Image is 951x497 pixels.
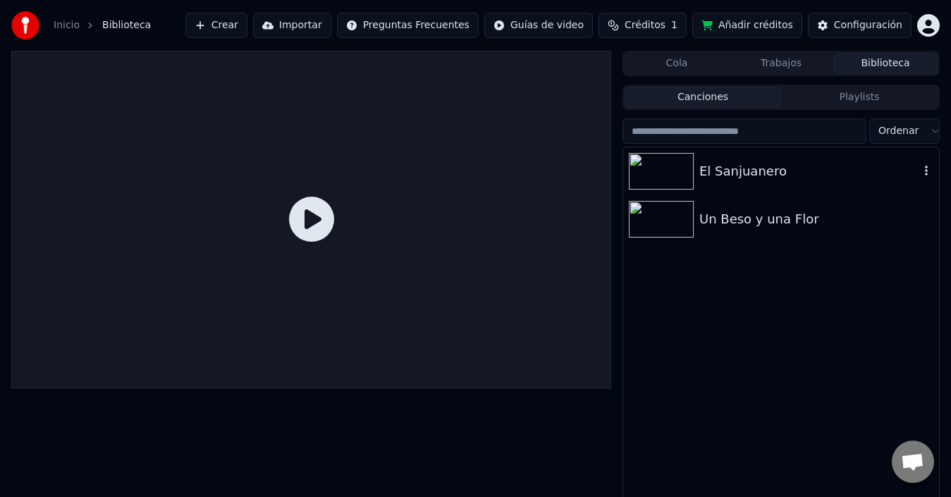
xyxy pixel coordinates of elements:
button: Trabajos [729,54,833,74]
button: Biblioteca [833,54,938,74]
button: Playlists [781,87,938,108]
button: Guías de video [484,13,593,38]
div: Chat abierto [892,441,934,483]
button: Crear [185,13,247,38]
div: Un Beso y una Flor [699,209,933,229]
div: Configuración [834,18,902,32]
button: Importar [253,13,331,38]
button: Añadir créditos [692,13,802,38]
button: Créditos1 [599,13,687,38]
img: youka [11,11,39,39]
button: Cola [625,54,729,74]
span: Biblioteca [102,18,151,32]
button: Canciones [625,87,781,108]
span: Ordenar [878,124,919,138]
span: 1 [671,18,677,32]
nav: breadcrumb [54,18,151,32]
div: El Sanjuanero [699,161,919,181]
a: Inicio [54,18,80,32]
span: Créditos [625,18,665,32]
button: Configuración [808,13,912,38]
button: Preguntas Frecuentes [337,13,479,38]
